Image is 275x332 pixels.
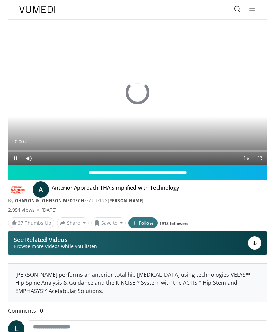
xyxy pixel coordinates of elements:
[159,221,188,226] a: 1913 followers
[8,306,267,315] span: Comments 0
[8,20,267,165] video-js: Video Player
[8,231,267,255] button: See Related Videos Browse more videos while you listen
[108,198,144,204] a: [PERSON_NAME]
[41,207,57,213] div: [DATE]
[91,217,126,228] button: Save to
[14,243,97,250] span: Browse more videos while you listen
[239,152,253,165] button: Playback Rate
[13,198,84,204] a: Johnson & Johnson MedTech
[8,264,267,302] div: [PERSON_NAME] performs an anterior total hip [MEDICAL_DATA] using technologies VELYS™ Hip-Spine A...
[8,150,267,152] div: Progress Bar
[19,6,55,13] img: VuMedi Logo
[18,220,23,226] span: 37
[253,152,267,165] button: Fullscreen
[8,184,27,195] img: Johnson & Johnson MedTech
[33,181,49,198] a: A
[31,139,35,144] span: -:-
[8,152,22,165] button: Pause
[22,152,36,165] button: Mute
[8,207,35,213] span: 2,954 views
[8,217,54,228] a: 37 Thumbs Up
[8,198,267,204] div: By FEATURING
[14,236,97,243] p: See Related Videos
[128,217,158,228] button: Follow
[57,217,89,228] button: Share
[52,184,179,195] h4: Anterior Approach THA Simplified with Technology
[15,139,24,144] span: 0:00
[25,139,27,144] span: /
